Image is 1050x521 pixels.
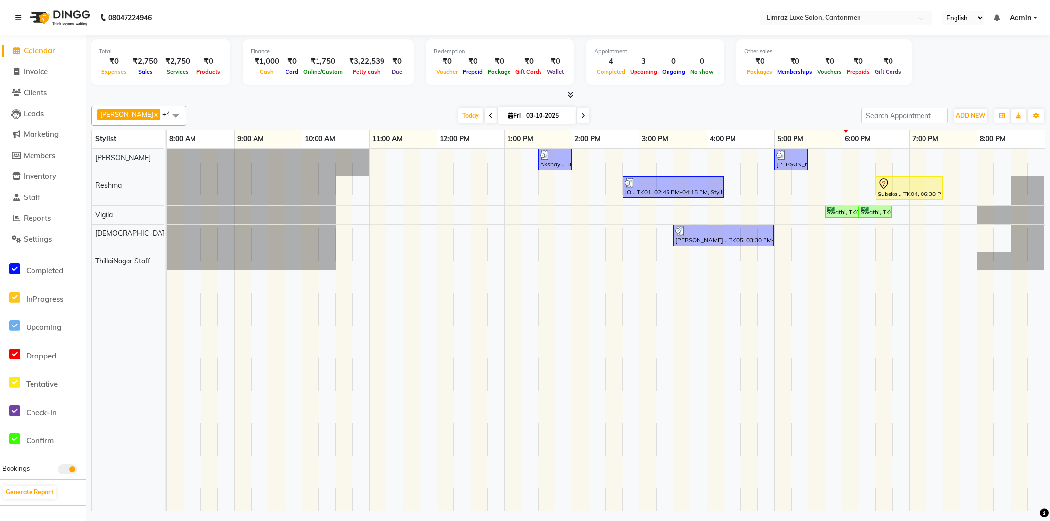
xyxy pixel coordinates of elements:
[460,68,485,75] span: Prepaid
[872,56,904,67] div: ₹0
[1010,13,1031,23] span: Admin
[842,132,873,146] a: 6:00 PM
[95,257,150,265] span: ThillaiNagar Staff
[26,408,57,417] span: Check-In
[2,150,84,162] a: Members
[2,66,84,78] a: Invoice
[136,68,155,75] span: Sales
[628,56,660,67] div: 3
[910,132,941,146] a: 7:00 PM
[744,56,775,67] div: ₹0
[744,68,775,75] span: Packages
[2,464,30,472] span: Bookings
[194,68,223,75] span: Products
[24,130,59,139] span: Marketing
[844,56,872,67] div: ₹0
[513,68,544,75] span: Gift Cards
[688,56,716,67] div: 0
[26,379,58,389] span: Tentative
[24,234,52,244] span: Settings
[485,56,513,67] div: ₹0
[877,178,942,198] div: Subeka ., TK04, 06:30 PM-07:30 PM, Styling - Senior (Women)
[99,56,129,67] div: ₹0
[2,108,84,120] a: Leads
[639,132,670,146] a: 3:00 PM
[707,132,738,146] a: 4:00 PM
[506,112,523,119] span: Fri
[624,178,723,196] div: JO ., TK01, 02:45 PM-04:15 PM, Styling - Top (Women)
[26,351,56,360] span: Dropped
[594,68,628,75] span: Completed
[775,132,806,146] a: 5:00 PM
[95,153,151,162] span: [PERSON_NAME]
[95,181,122,190] span: Reshma
[485,68,513,75] span: Package
[815,68,844,75] span: Vouchers
[860,207,891,217] div: Swathi, TK02, 06:15 PM-06:45 PM, Waxing - Full Legs (Flavoured Women)
[129,56,161,67] div: ₹2,750
[388,56,406,67] div: ₹0
[2,213,84,224] a: Reports
[844,68,872,75] span: Prepaids
[99,47,223,56] div: Total
[194,56,223,67] div: ₹0
[594,47,716,56] div: Appointment
[24,213,51,223] span: Reports
[861,108,948,123] input: Search Appointment
[95,229,172,238] span: [DEMOGRAPHIC_DATA]
[688,68,716,75] span: No show
[434,68,460,75] span: Voucher
[251,47,406,56] div: Finance
[26,436,54,445] span: Confirm
[458,108,483,123] span: Today
[826,207,858,217] div: Swathi, TK02, 05:45 PM-06:15 PM, Threading - Eyebrows
[872,68,904,75] span: Gift Cards
[108,4,152,32] b: 08047224946
[460,56,485,67] div: ₹0
[434,56,460,67] div: ₹0
[24,88,47,97] span: Clients
[235,132,266,146] a: 9:00 AM
[24,109,44,118] span: Leads
[99,68,129,75] span: Expenses
[523,108,573,123] input: 2025-10-03
[2,129,84,140] a: Marketing
[775,68,815,75] span: Memberships
[251,56,283,67] div: ₹1,000
[437,132,472,146] a: 12:00 PM
[257,68,276,75] span: Cash
[660,68,688,75] span: Ongoing
[956,112,985,119] span: ADD NEW
[2,45,84,57] a: Calendar
[24,151,55,160] span: Members
[153,110,158,118] a: x
[161,56,194,67] div: ₹2,750
[513,56,544,67] div: ₹0
[2,234,84,245] a: Settings
[2,87,84,98] a: Clients
[167,132,198,146] a: 8:00 AM
[434,47,566,56] div: Redemption
[26,323,61,332] span: Upcoming
[24,193,40,202] span: Staff
[744,47,904,56] div: Other sales
[26,294,63,304] span: InProgress
[345,56,388,67] div: ₹3,22,539
[572,132,603,146] a: 2:00 PM
[24,46,55,55] span: Calendar
[954,109,987,123] button: ADD NEW
[977,132,1008,146] a: 8:00 PM
[2,192,84,203] a: Staff
[370,132,405,146] a: 11:00 AM
[2,171,84,182] a: Inventory
[539,150,571,169] div: Akshay ., TK03, 01:30 PM-02:00 PM, Styling - [PERSON_NAME] Trim
[815,56,844,67] div: ₹0
[389,68,405,75] span: Due
[660,56,688,67] div: 0
[162,110,178,118] span: +4
[775,56,815,67] div: ₹0
[302,132,338,146] a: 10:00 AM
[594,56,628,67] div: 4
[544,56,566,67] div: ₹0
[26,266,63,275] span: Completed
